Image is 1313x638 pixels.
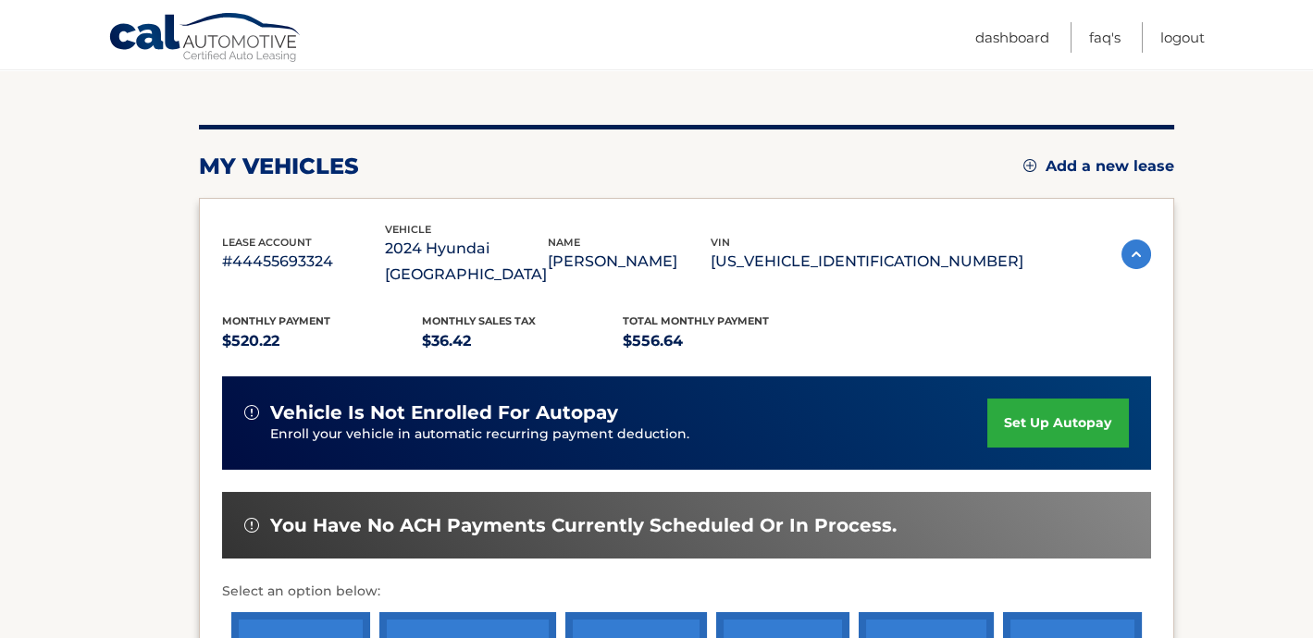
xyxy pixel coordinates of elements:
[623,314,769,327] span: Total Monthly Payment
[222,581,1151,603] p: Select an option below:
[385,223,431,236] span: vehicle
[1023,157,1174,176] a: Add a new lease
[108,12,303,66] a: Cal Automotive
[422,314,536,327] span: Monthly sales Tax
[222,314,330,327] span: Monthly Payment
[1089,22,1121,53] a: FAQ's
[222,249,385,275] p: #44455693324
[623,328,824,354] p: $556.64
[199,153,359,180] h2: my vehicles
[711,249,1023,275] p: [US_VEHICLE_IDENTIFICATION_NUMBER]
[987,399,1128,448] a: set up autopay
[385,236,548,288] p: 2024 Hyundai [GEOGRAPHIC_DATA]
[548,249,711,275] p: [PERSON_NAME]
[548,236,580,249] span: name
[222,236,312,249] span: lease account
[222,328,423,354] p: $520.22
[244,405,259,420] img: alert-white.svg
[1121,239,1151,269] img: accordion-active.svg
[1023,159,1036,172] img: add.svg
[711,236,730,249] span: vin
[975,22,1049,53] a: Dashboard
[1160,22,1205,53] a: Logout
[270,514,897,537] span: You have no ACH payments currently scheduled or in process.
[422,328,623,354] p: $36.42
[270,401,618,424] span: vehicle is not enrolled for autopay
[270,424,988,445] p: Enroll your vehicle in automatic recurring payment deduction.
[244,518,259,533] img: alert-white.svg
